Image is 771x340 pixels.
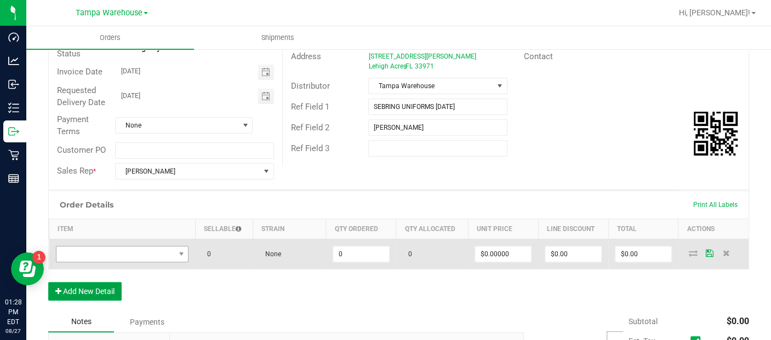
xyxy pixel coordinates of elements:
[116,118,238,133] span: None
[291,123,329,132] span: Ref Field 2
[326,218,396,239] th: Qty Ordered
[679,8,750,17] span: Hi, [PERSON_NAME]!
[727,316,749,326] span: $0.00
[694,112,738,155] img: Scan me!
[115,43,179,52] strong: Awaiting Payment
[8,79,19,90] inline-svg: Inbound
[116,164,259,179] span: [PERSON_NAME]
[8,55,19,66] inline-svg: Analytics
[76,8,142,18] span: Tampa Warehouse
[8,102,19,113] inline-svg: Inventory
[57,85,105,108] span: Requested Delivery Date
[368,53,476,60] span: [STREET_ADDRESS][PERSON_NAME]
[678,218,749,239] th: Actions
[396,218,468,239] th: Qty Allocated
[195,218,253,239] th: Sellable
[701,250,718,256] span: Save Order Detail
[11,252,44,285] iframe: Resource center
[8,126,19,137] inline-svg: Outbound
[414,62,433,70] span: 33971
[468,218,538,239] th: Unit Price
[57,166,93,176] span: Sales Rep
[291,81,330,91] span: Distributor
[5,297,21,327] p: 01:28 PM EDT
[475,246,531,262] input: 0
[194,26,362,49] a: Shipments
[524,51,553,61] span: Contact
[114,312,180,332] div: Payments
[260,250,281,258] span: None
[202,250,211,258] span: 0
[369,78,493,94] span: Tampa Warehouse
[545,246,601,262] input: 0
[57,114,89,137] span: Payment Terms
[258,89,274,104] span: Toggle calendar
[291,51,321,61] span: Address
[368,62,406,70] span: Lehigh Acres
[32,251,45,264] iframe: Resource center unread badge
[49,218,196,239] th: Item
[291,102,329,112] span: Ref Field 1
[694,112,738,155] qrcode: 11856380
[629,317,658,326] span: Subtotal
[405,62,412,70] span: FL
[48,282,122,301] button: Add New Detail
[291,143,329,153] span: Ref Field 3
[60,200,113,209] h1: Order Details
[85,33,135,43] span: Orders
[615,246,671,262] input: 0
[57,145,106,155] span: Customer PO
[693,201,738,209] span: Print All Labels
[48,312,114,332] div: Notes
[8,173,19,184] inline-svg: Reports
[8,32,19,43] inline-svg: Dashboard
[258,65,274,80] span: Toggle calendar
[57,67,102,77] span: Invoice Date
[5,327,21,335] p: 08/27
[718,250,734,256] span: Delete Order Detail
[403,250,412,258] span: 0
[26,26,194,49] a: Orders
[333,246,389,262] input: 0
[253,218,326,239] th: Strain
[538,218,608,239] th: Line Discount
[404,62,405,70] span: ,
[8,149,19,160] inline-svg: Retail
[56,246,189,262] span: NO DATA FOUND
[247,33,309,43] span: Shipments
[608,218,678,239] th: Total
